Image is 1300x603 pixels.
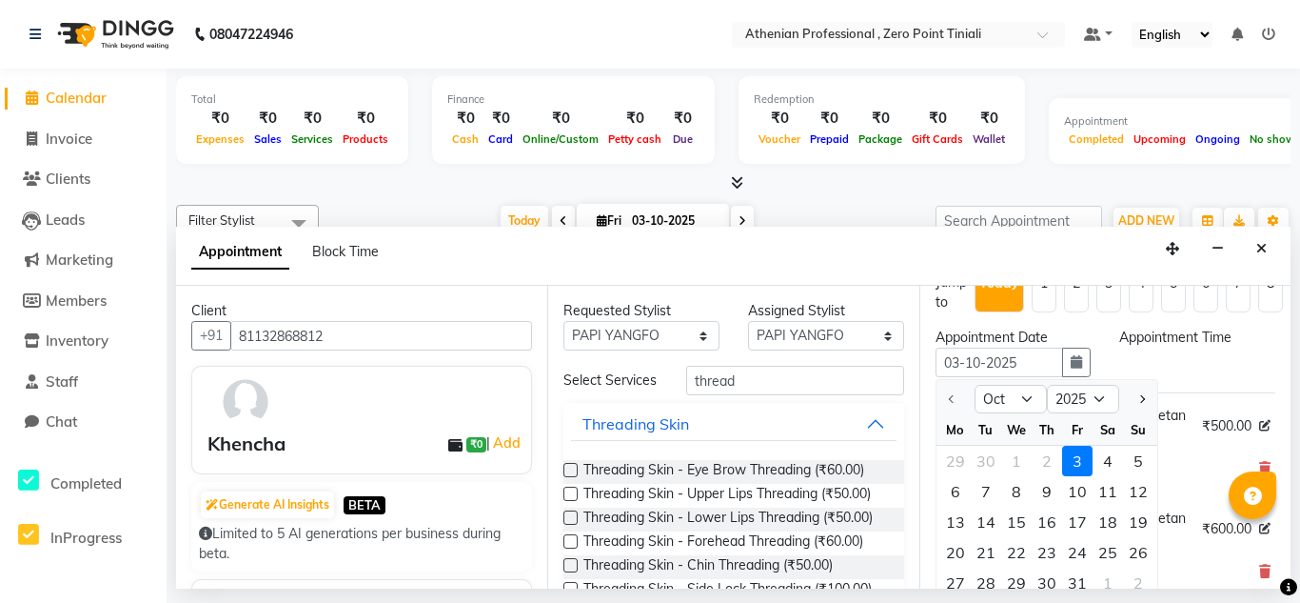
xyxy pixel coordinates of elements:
[5,331,162,352] a: Inventory
[1259,420,1270,432] i: Edit price
[5,412,162,433] a: Chat
[1123,414,1153,445] div: Su
[466,437,486,452] span: ₹0
[1123,507,1153,537] div: Sunday, October 19, 2025
[971,476,1001,507] div: Tuesday, October 7, 2025
[1191,132,1245,146] span: Ongoing
[5,291,162,312] a: Members
[5,210,162,231] a: Leads
[191,108,249,130] div: ₹0
[50,529,122,547] span: InProgress
[191,132,249,146] span: Expenses
[907,108,968,130] div: ₹0
[968,108,1010,130] div: ₹0
[936,328,1092,348] div: Appointment Date
[1133,384,1149,414] button: Next month
[940,507,971,537] div: Monday, October 13, 2025
[1062,537,1093,568] div: Friday, October 24, 2025
[971,537,1001,568] div: Tuesday, October 21, 2025
[754,91,1010,108] div: Redemption
[936,272,967,312] div: Jump to
[1001,568,1032,598] div: Wednesday, October 29, 2025
[1032,568,1062,598] div: 30
[518,108,603,130] div: ₹0
[748,301,904,321] div: Assigned Stylist
[940,507,971,537] div: 13
[1123,446,1153,476] div: Sunday, October 5, 2025
[46,211,85,229] span: Leads
[1123,446,1153,476] div: 5
[188,212,255,228] span: Filter Stylist
[5,88,162,110] a: Calendar
[583,508,873,532] span: Threading Skin - Lower Lips Threading (₹50.00)
[1062,537,1093,568] div: 24
[46,251,113,269] span: Marketing
[191,235,289,270] span: Appointment
[1123,568,1153,598] div: 2
[1129,272,1153,312] li: 4
[1245,132,1300,146] span: No show
[1123,537,1153,568] div: Sunday, October 26, 2025
[1093,568,1123,598] div: Saturday, November 1, 2025
[1062,568,1093,598] div: Friday, October 31, 2025
[1118,213,1174,228] span: ADD NEW
[249,132,286,146] span: Sales
[1062,414,1093,445] div: Fr
[1001,568,1032,598] div: 29
[940,476,971,507] div: Monday, October 6, 2025
[971,414,1001,445] div: Tu
[1123,507,1153,537] div: 19
[46,372,78,391] span: Staff
[1113,208,1179,234] button: ADD NEW
[940,568,971,598] div: 27
[207,430,286,458] div: Khencha
[563,301,719,321] div: Requested Stylist
[1001,537,1032,568] div: 22
[971,568,1001,598] div: Tuesday, October 28, 2025
[1001,476,1032,507] div: Wednesday, October 8, 2025
[312,243,379,260] span: Block Time
[447,132,483,146] span: Cash
[583,532,863,555] span: Threading Skin - Forehead Threading (₹60.00)
[5,129,162,151] a: Invoice
[1064,132,1129,146] span: Completed
[936,206,1102,235] input: Search Appointment
[483,132,518,146] span: Card
[286,132,338,146] span: Services
[940,537,971,568] div: Monday, October 20, 2025
[854,108,907,130] div: ₹0
[46,412,77,431] span: Chat
[1093,507,1123,537] div: 18
[1161,272,1186,312] li: 5
[666,108,699,130] div: ₹0
[626,207,721,235] input: 2025-10-03
[1123,476,1153,507] div: Sunday, October 12, 2025
[1032,507,1062,537] div: 16
[1001,414,1032,445] div: We
[936,348,1064,377] input: yyyy-mm-dd
[1047,385,1119,413] select: Select year
[5,169,162,191] a: Clients
[1062,446,1093,476] div: 3
[1064,113,1300,130] div: Appointment
[940,568,971,598] div: Monday, October 27, 2025
[46,89,107,107] span: Calendar
[249,108,286,130] div: ₹0
[1093,568,1123,598] div: 1
[1093,414,1123,445] div: Sa
[940,537,971,568] div: 20
[686,366,903,395] input: Search by service name
[46,170,90,188] span: Clients
[1123,476,1153,507] div: 12
[971,476,1001,507] div: 7
[191,321,231,351] button: +91
[603,108,666,130] div: ₹0
[1123,568,1153,598] div: Sunday, November 2, 2025
[582,412,689,435] div: Threading Skin
[1259,523,1270,534] i: Edit price
[1119,328,1275,348] div: Appointment Time
[486,432,523,454] span: |
[583,579,872,603] span: Threading Skin - Side Lock Threading (₹100.00)
[971,507,1001,537] div: 14
[1062,507,1093,537] div: 17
